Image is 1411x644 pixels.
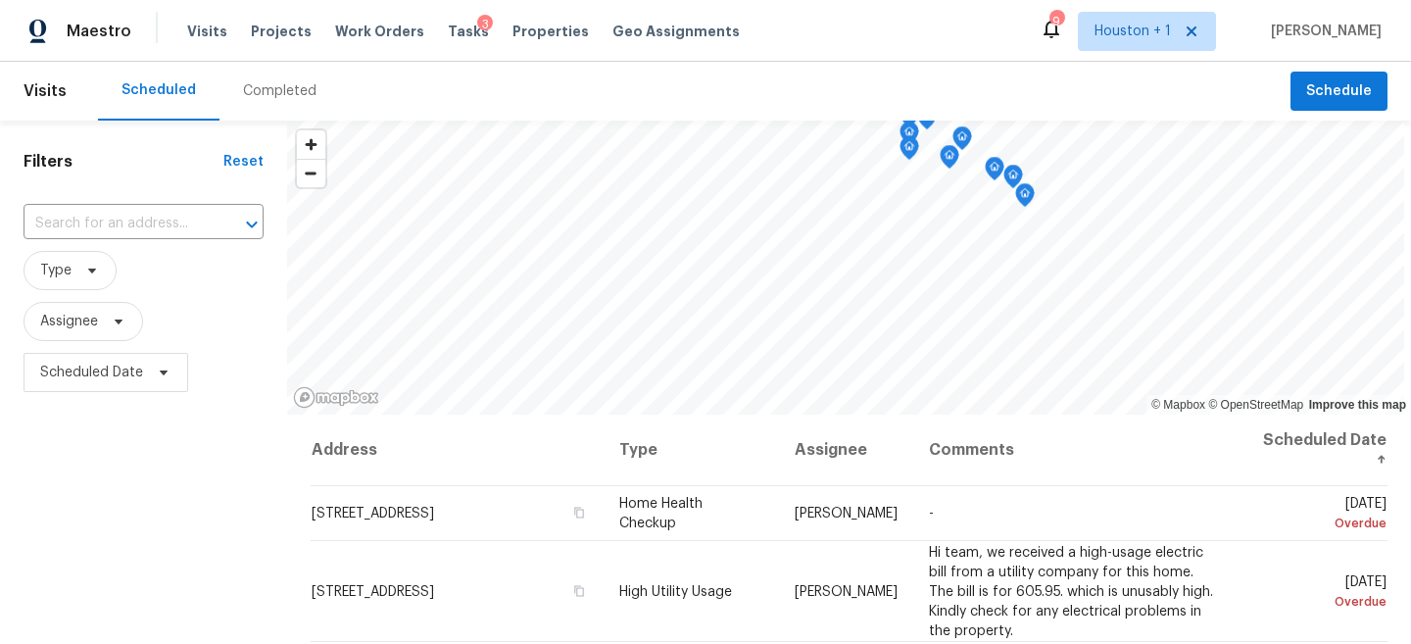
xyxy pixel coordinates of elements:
[570,581,588,599] button: Copy Address
[619,497,703,530] span: Home Health Checkup
[1252,591,1387,611] div: Overdue
[900,136,919,167] div: Map marker
[1095,22,1171,41] span: Houston + 1
[223,152,264,172] div: Reset
[297,130,325,159] button: Zoom in
[917,106,937,136] div: Map marker
[1237,415,1387,486] th: Scheduled Date ↑
[1049,12,1063,31] div: 9
[913,415,1237,486] th: Comments
[287,121,1404,415] canvas: Map
[297,160,325,187] span: Zoom out
[779,415,913,486] th: Assignee
[604,415,779,486] th: Type
[1003,165,1023,195] div: Map marker
[952,126,972,157] div: Map marker
[251,22,312,41] span: Projects
[1208,398,1303,412] a: OpenStreetMap
[612,22,740,41] span: Geo Assignments
[122,80,196,100] div: Scheduled
[243,81,316,101] div: Completed
[448,25,489,38] span: Tasks
[24,70,67,113] span: Visits
[24,209,209,239] input: Search for an address...
[1306,79,1372,104] span: Schedule
[297,159,325,187] button: Zoom out
[335,22,424,41] span: Work Orders
[1015,183,1035,214] div: Map marker
[238,211,266,238] button: Open
[24,152,223,172] h1: Filters
[187,22,227,41] span: Visits
[929,507,934,520] span: -
[1309,398,1406,412] a: Improve this map
[1290,72,1387,112] button: Schedule
[477,15,493,34] div: 3
[1151,398,1205,412] a: Mapbox
[570,504,588,521] button: Copy Address
[67,22,131,41] span: Maestro
[40,363,143,382] span: Scheduled Date
[929,545,1213,637] span: Hi team, we received a high-usage electric bill from a utility company for this home. The bill is...
[940,145,959,175] div: Map marker
[512,22,589,41] span: Properties
[795,507,898,520] span: [PERSON_NAME]
[293,386,379,409] a: Mapbox homepage
[1252,497,1387,533] span: [DATE]
[40,261,72,280] span: Type
[1252,514,1387,533] div: Overdue
[795,584,898,598] span: [PERSON_NAME]
[40,312,98,331] span: Assignee
[1252,574,1387,611] span: [DATE]
[1263,22,1382,41] span: [PERSON_NAME]
[312,584,434,598] span: [STREET_ADDRESS]
[312,507,434,520] span: [STREET_ADDRESS]
[985,157,1004,187] div: Map marker
[311,415,604,486] th: Address
[619,584,732,598] span: High Utility Usage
